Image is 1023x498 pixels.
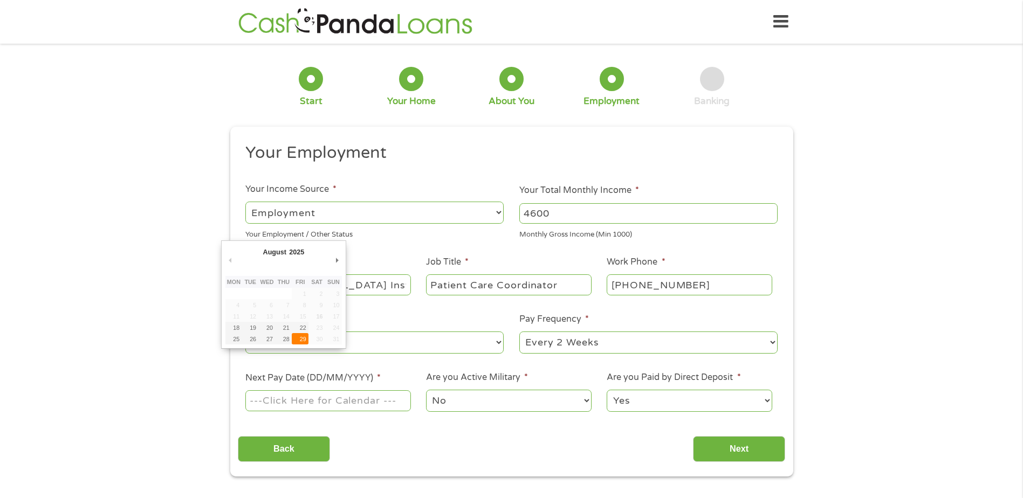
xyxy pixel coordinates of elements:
[694,95,730,107] div: Banking
[245,142,770,164] h2: Your Employment
[260,279,273,285] abbr: Wednesday
[245,390,410,411] input: Use the arrow keys to pick a date
[327,279,340,285] abbr: Sunday
[235,6,476,37] img: GetLoanNow Logo
[238,436,330,462] input: Back
[292,333,308,344] button: 29
[225,333,242,344] button: 25
[245,226,504,240] div: Your Employment / Other Status
[519,203,778,224] input: 1800
[607,274,772,295] input: (231) 754-4010
[275,333,292,344] button: 28
[583,95,640,107] div: Employment
[332,253,342,267] button: Next Month
[489,95,534,107] div: About You
[242,333,259,344] button: 26
[278,279,290,285] abbr: Thursday
[300,95,322,107] div: Start
[259,322,276,333] button: 20
[225,322,242,333] button: 18
[225,253,235,267] button: Previous Month
[387,95,436,107] div: Your Home
[244,279,256,285] abbr: Tuesday
[259,333,276,344] button: 27
[275,322,292,333] button: 21
[227,279,241,285] abbr: Monday
[519,226,778,240] div: Monthly Gross Income (Min 1000)
[296,279,305,285] abbr: Friday
[607,372,740,383] label: Are you Paid by Direct Deposit
[292,322,308,333] button: 22
[245,372,381,384] label: Next Pay Date (DD/MM/YYYY)
[693,436,785,462] input: Next
[519,314,589,325] label: Pay Frequency
[426,257,469,268] label: Job Title
[262,245,288,259] div: August
[245,184,337,195] label: Your Income Source
[426,372,528,383] label: Are you Active Military
[519,185,639,196] label: Your Total Monthly Income
[311,279,322,285] abbr: Saturday
[607,257,665,268] label: Work Phone
[242,322,259,333] button: 19
[288,245,306,259] div: 2025
[426,274,591,295] input: Cashier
